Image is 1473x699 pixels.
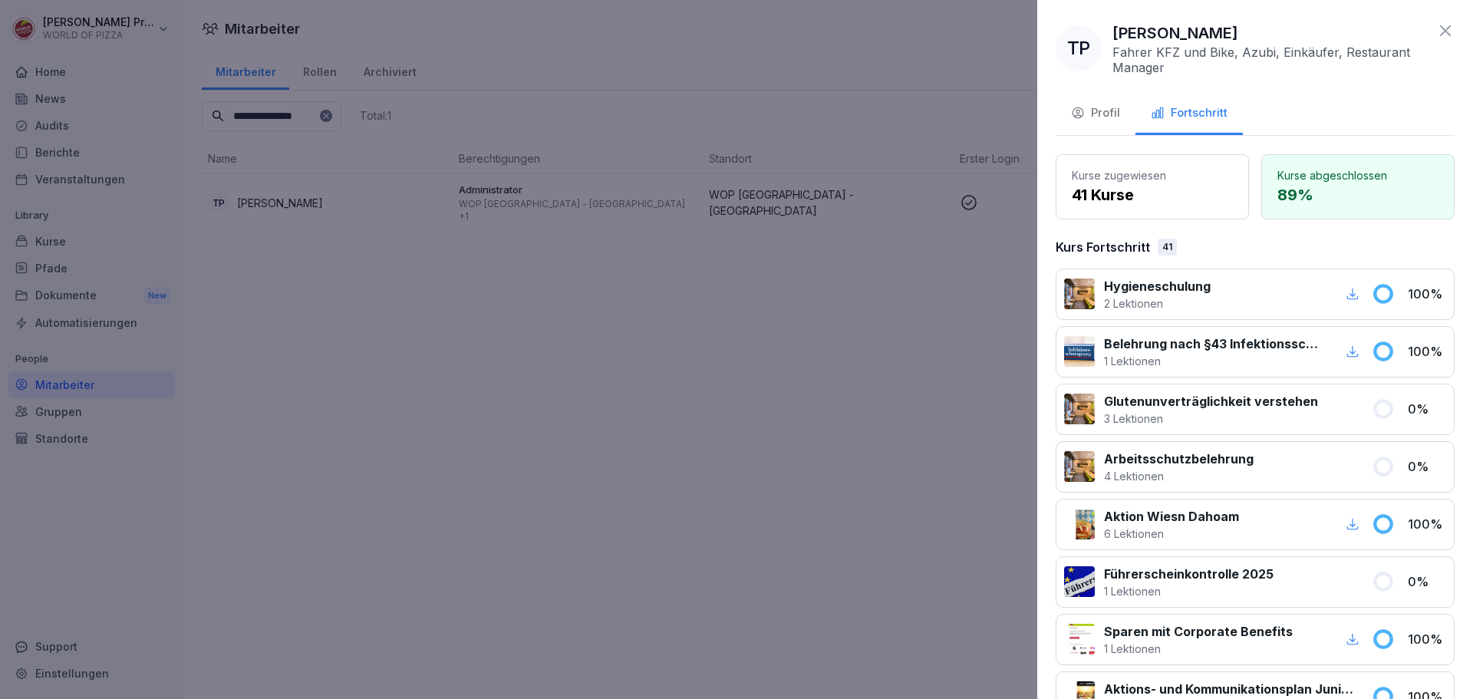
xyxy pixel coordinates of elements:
[1408,285,1446,303] p: 100 %
[1151,104,1227,122] div: Fortschritt
[1104,641,1293,657] p: 1 Lektionen
[1104,468,1254,484] p: 4 Lektionen
[1071,104,1120,122] div: Profil
[1277,167,1438,183] p: Kurse abgeschlossen
[1056,25,1102,71] div: TP
[1072,167,1233,183] p: Kurse zugewiesen
[1135,94,1243,135] button: Fortschritt
[1104,526,1239,542] p: 6 Lektionen
[1158,239,1177,256] div: 41
[1104,583,1274,599] p: 1 Lektionen
[1072,183,1233,206] p: 41 Kurse
[1112,45,1429,75] p: Fahrer KFZ und Bike, Azubi, Einkäufer, Restaurant Manager
[1104,392,1318,410] p: Glutenunverträglichkeit verstehen
[1104,335,1324,353] p: Belehrung nach §43 Infektionsschutzgesetz
[1056,238,1150,256] p: Kurs Fortschritt
[1104,295,1211,312] p: 2 Lektionen
[1277,183,1438,206] p: 89 %
[1408,400,1446,418] p: 0 %
[1104,622,1293,641] p: Sparen mit Corporate Benefits
[1408,515,1446,533] p: 100 %
[1408,630,1446,648] p: 100 %
[1104,507,1239,526] p: Aktion Wiesn Dahoam
[1408,457,1446,476] p: 0 %
[1112,21,1238,45] p: [PERSON_NAME]
[1408,572,1446,591] p: 0 %
[1104,353,1324,369] p: 1 Lektionen
[1104,680,1353,698] p: Aktions- und Kommunikationsplan Juni bis August
[1408,342,1446,361] p: 100 %
[1104,565,1274,583] p: Führerscheinkontrolle 2025
[1056,94,1135,135] button: Profil
[1104,410,1318,427] p: 3 Lektionen
[1104,450,1254,468] p: Arbeitsschutzbelehrung
[1104,277,1211,295] p: Hygieneschulung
